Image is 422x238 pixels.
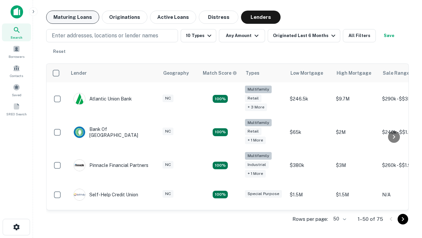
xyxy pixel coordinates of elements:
div: 50 [331,214,347,224]
div: NC [163,190,173,198]
div: Geography [163,69,189,77]
button: All Filters [343,29,376,42]
div: Multifamily [245,152,272,160]
div: Pinnacle Financial Partners [74,159,148,171]
th: Capitalize uses an advanced AI algorithm to match your search with the best lender. The match sco... [199,64,242,82]
td: $1.5M [333,182,379,207]
a: Borrowers [2,43,31,60]
td: $2M [333,116,379,149]
img: picture [74,93,85,104]
div: Multifamily [245,119,272,127]
div: Multifamily [245,86,272,93]
div: Types [246,69,259,77]
div: Matching Properties: 10, hasApolloMatch: undefined [213,95,228,103]
th: Lender [67,64,159,82]
p: Enter addresses, locations or lender names [52,32,158,40]
img: picture [74,189,85,200]
div: Matching Properties: 13, hasApolloMatch: undefined [213,162,228,170]
a: SREO Search [2,100,31,118]
span: Borrowers [9,54,24,59]
td: $1.5M [286,182,333,207]
img: picture [74,127,85,138]
div: Originated Last 6 Months [273,32,337,40]
div: Atlantic Union Bank [74,93,132,105]
div: NC [163,95,173,102]
div: NC [163,161,173,169]
div: Sale Range [383,69,409,77]
div: Matching Properties: 17, hasApolloMatch: undefined [213,128,228,136]
th: Types [242,64,286,82]
td: $9.7M [333,82,379,116]
span: SREO Search [6,111,27,117]
button: Lenders [241,11,281,24]
img: picture [74,160,85,171]
h6: Match Score [203,69,236,77]
span: Saved [12,92,21,98]
div: + 1 more [245,137,266,144]
button: Reset [49,45,70,58]
div: Capitalize uses an advanced AI algorithm to match your search with the best lender. The match sco... [203,69,237,77]
button: 10 Types [181,29,216,42]
div: Special Purpose [245,190,282,198]
button: Originations [102,11,147,24]
td: $246.5k [286,82,333,116]
div: Bank Of [GEOGRAPHIC_DATA] [74,126,153,138]
td: $380k [286,149,333,182]
div: Retail [245,128,261,135]
p: Rows per page: [292,215,328,223]
div: Lender [71,69,87,77]
button: Save your search to get updates of matches that match your search criteria. [378,29,400,42]
p: 1–50 of 75 [358,215,383,223]
img: capitalize-icon.png [11,5,23,19]
div: Industrial [245,161,269,169]
div: NC [163,128,173,135]
button: Active Loans [150,11,196,24]
button: Go to next page [398,214,408,224]
div: + 1 more [245,170,266,178]
button: Any Amount [219,29,265,42]
button: Maturing Loans [46,11,99,24]
div: + 3 more [245,103,267,111]
iframe: Chat Widget [389,164,422,196]
td: $3M [333,149,379,182]
div: Low Mortgage [290,69,323,77]
th: Low Mortgage [286,64,333,82]
div: High Mortgage [337,69,371,77]
div: Retail [245,95,261,102]
span: Contacts [10,73,23,78]
div: Self-help Credit Union [74,189,138,201]
a: Saved [2,81,31,99]
button: Distress [199,11,238,24]
a: Contacts [2,62,31,80]
button: Originated Last 6 Months [268,29,340,42]
th: High Mortgage [333,64,379,82]
div: Matching Properties: 11, hasApolloMatch: undefined [213,191,228,199]
a: Search [2,23,31,41]
span: Search [11,35,22,40]
button: Enter addresses, locations or lender names [46,29,178,42]
th: Geography [159,64,199,82]
td: $65k [286,116,333,149]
